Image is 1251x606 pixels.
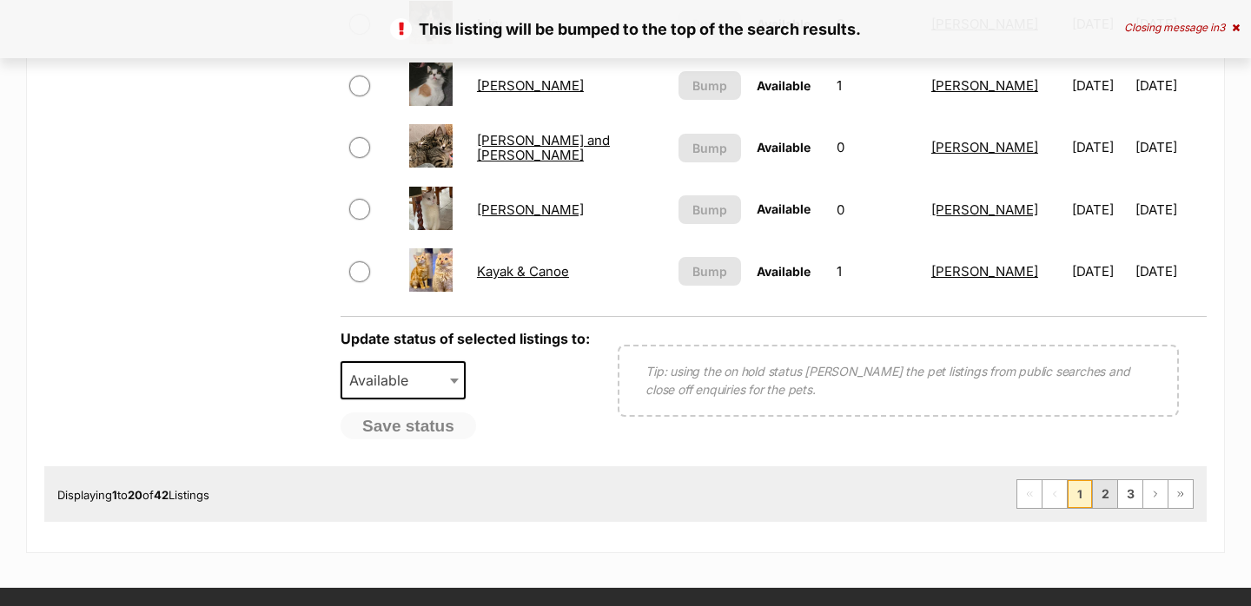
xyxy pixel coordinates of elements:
[17,17,1234,41] p: This listing will be bumped to the top of the search results.
[692,262,727,280] span: Bump
[477,77,584,94] a: [PERSON_NAME]
[1168,480,1193,508] a: Last page
[757,201,811,216] span: Available
[1065,56,1134,115] td: [DATE]
[342,368,426,392] span: Available
[1016,479,1194,509] nav: Pagination
[1135,241,1205,301] td: [DATE]
[1124,22,1240,34] div: Closing message in
[1143,480,1168,508] a: Next page
[154,488,169,502] strong: 42
[1065,241,1134,301] td: [DATE]
[128,488,142,502] strong: 20
[678,71,741,100] button: Bump
[678,195,741,224] button: Bump
[1017,480,1042,508] span: First page
[1118,480,1142,508] a: Page 3
[692,139,727,157] span: Bump
[1135,56,1205,115] td: [DATE]
[1042,480,1067,508] span: Previous page
[830,56,923,115] td: 1
[341,361,466,399] span: Available
[477,201,584,218] a: [PERSON_NAME]
[112,488,117,502] strong: 1
[678,257,741,286] button: Bump
[57,488,209,502] span: Displaying to of Listings
[931,201,1038,218] a: [PERSON_NAME]
[477,132,610,163] a: [PERSON_NAME] and [PERSON_NAME]
[757,140,811,155] span: Available
[757,78,811,93] span: Available
[341,412,476,440] button: Save status
[1135,180,1205,240] td: [DATE]
[692,76,727,95] span: Bump
[1065,180,1134,240] td: [DATE]
[931,263,1038,280] a: [PERSON_NAME]
[931,77,1038,94] a: [PERSON_NAME]
[1219,21,1225,34] span: 3
[830,180,923,240] td: 0
[341,330,590,347] label: Update status of selected listings to:
[1135,117,1205,177] td: [DATE]
[1093,480,1117,508] a: Page 2
[757,264,811,279] span: Available
[1065,117,1134,177] td: [DATE]
[830,117,923,177] td: 0
[692,201,727,219] span: Bump
[678,134,741,162] button: Bump
[477,263,569,280] a: Kayak & Canoe
[830,241,923,301] td: 1
[1068,480,1092,508] span: Page 1
[645,362,1151,399] p: Tip: using the on hold status [PERSON_NAME] the pet listings from public searches and close off e...
[931,139,1038,155] a: [PERSON_NAME]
